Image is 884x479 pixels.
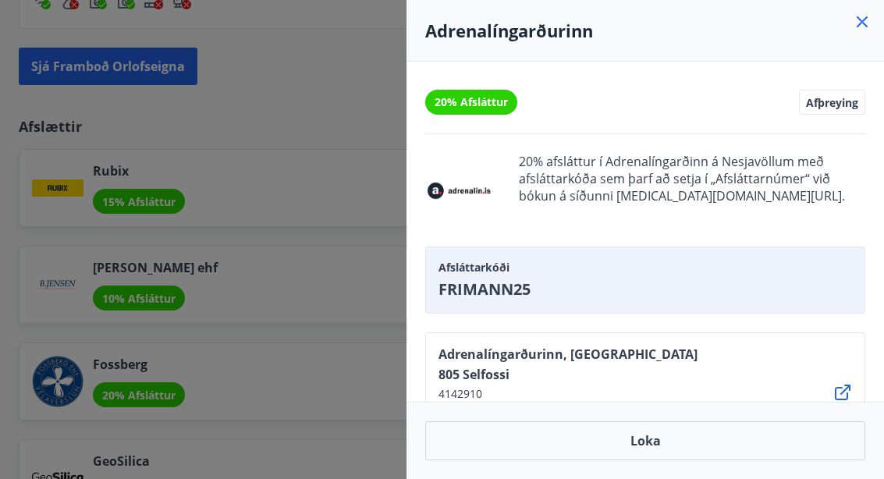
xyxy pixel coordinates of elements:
[438,386,698,402] span: 4142910
[435,94,508,110] span: 20% Afsláttur
[425,19,865,42] h4: Adrenalíngarðurinn
[438,346,698,363] span: Adrenalíngarðurinn, [GEOGRAPHIC_DATA]
[438,260,852,275] span: Afsláttarkóði
[438,366,698,383] span: 805 Selfossi
[806,95,858,109] span: Afþreying
[519,153,865,228] span: 20% afsláttur í Adrenalíngarðinn á Nesjavöllum með afsláttarkóða sem þarf að setja í „Afsláttarnú...
[425,421,865,460] button: Loka
[438,279,852,300] span: FRIMANN25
